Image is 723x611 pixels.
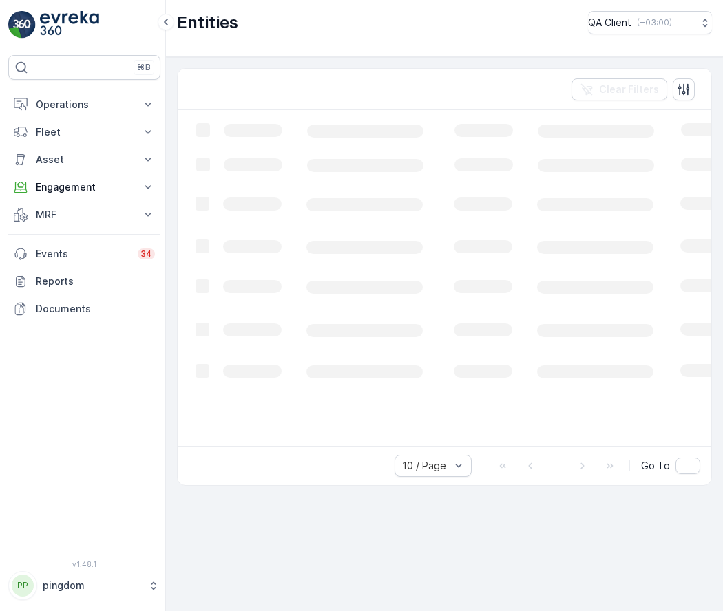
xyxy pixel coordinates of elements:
[36,153,133,167] p: Asset
[137,62,151,73] p: ⌘B
[8,571,160,600] button: PPpingdom
[588,11,712,34] button: QA Client(+03:00)
[572,78,667,100] button: Clear Filters
[8,560,160,568] span: v 1.48.1
[177,12,238,34] p: Entities
[36,98,133,111] p: Operations
[8,295,160,323] a: Documents
[8,201,160,228] button: MRF
[36,208,133,222] p: MRF
[40,11,99,39] img: logo_light-DOdMpM7g.png
[8,240,160,268] a: Events34
[36,247,129,261] p: Events
[140,248,152,259] p: 34
[8,146,160,173] button: Asset
[8,268,160,295] a: Reports
[36,302,155,316] p: Documents
[12,575,34,597] div: PP
[588,16,631,30] p: QA Client
[8,173,160,201] button: Engagement
[8,11,36,39] img: logo
[43,579,141,592] p: pingdom
[8,91,160,118] button: Operations
[36,180,133,194] p: Engagement
[599,83,659,96] p: Clear Filters
[641,459,670,473] span: Go To
[36,275,155,288] p: Reports
[36,125,133,139] p: Fleet
[8,118,160,146] button: Fleet
[637,17,672,28] p: ( +03:00 )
